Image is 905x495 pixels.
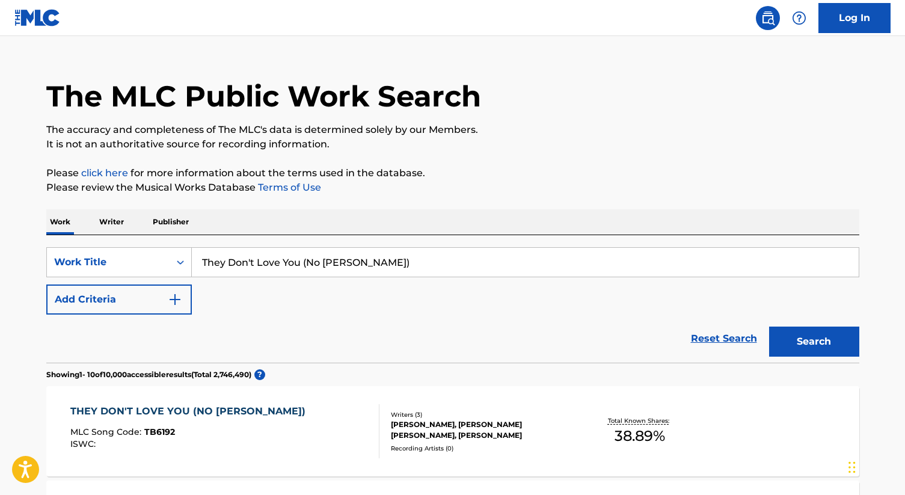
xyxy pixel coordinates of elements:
[254,369,265,380] span: ?
[168,292,182,307] img: 9d2ae6d4665cec9f34b9.svg
[46,386,859,476] a: THEY DON'T LOVE YOU (NO [PERSON_NAME])MLC Song Code:TB6192ISWC:Writers (3)[PERSON_NAME], [PERSON_...
[70,404,311,419] div: THEY DON'T LOVE YOU (NO [PERSON_NAME])
[81,167,128,179] a: click here
[256,182,321,193] a: Terms of Use
[96,209,127,235] p: Writer
[769,327,859,357] button: Search
[46,369,251,380] p: Showing 1 - 10 of 10,000 accessible results (Total 2,746,490 )
[70,426,144,437] span: MLC Song Code :
[46,123,859,137] p: The accuracy and completeness of The MLC's data is determined solely by our Members.
[787,6,811,30] div: Help
[818,3,891,33] a: Log In
[756,6,780,30] a: Public Search
[615,425,665,447] span: 38.89 %
[845,437,905,495] iframe: Chat Widget
[46,166,859,180] p: Please for more information about the terms used in the database.
[391,410,572,419] div: Writers ( 3 )
[70,438,99,449] span: ISWC :
[46,137,859,152] p: It is not an authoritative source for recording information.
[54,255,162,269] div: Work Title
[848,449,856,485] div: Drag
[391,444,572,453] div: Recording Artists ( 0 )
[685,325,763,352] a: Reset Search
[144,426,175,437] span: TB6192
[792,11,806,25] img: help
[761,11,775,25] img: search
[391,419,572,441] div: [PERSON_NAME], [PERSON_NAME] [PERSON_NAME], [PERSON_NAME]
[149,209,192,235] p: Publisher
[14,9,61,26] img: MLC Logo
[46,78,481,114] h1: The MLC Public Work Search
[46,247,859,363] form: Search Form
[608,416,672,425] p: Total Known Shares:
[46,209,74,235] p: Work
[46,284,192,315] button: Add Criteria
[46,180,859,195] p: Please review the Musical Works Database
